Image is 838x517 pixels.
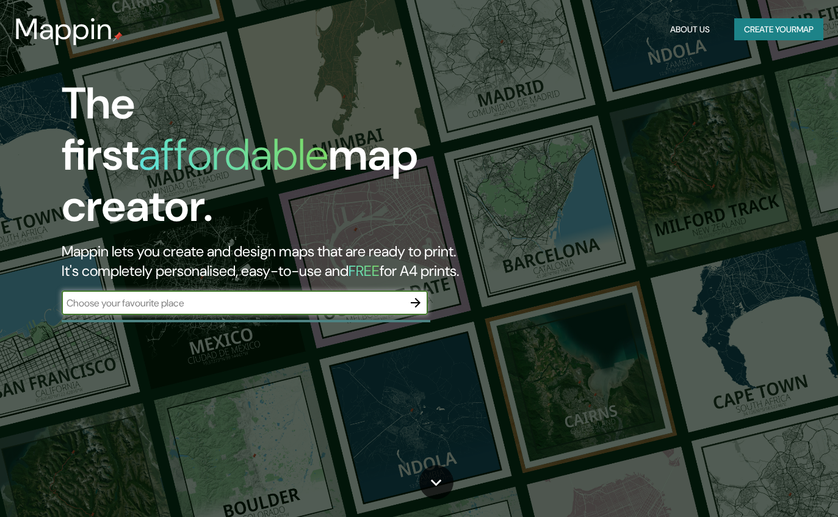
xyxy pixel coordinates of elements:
h1: The first map creator. [62,78,481,242]
img: mappin-pin [113,32,123,42]
h3: Mappin [15,12,113,46]
button: Create yourmap [734,18,823,41]
h5: FREE [349,261,380,280]
button: About Us [665,18,715,41]
h2: Mappin lets you create and design maps that are ready to print. It's completely personalised, eas... [62,242,481,281]
h1: affordable [139,126,328,183]
input: Choose your favourite place [62,296,403,310]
